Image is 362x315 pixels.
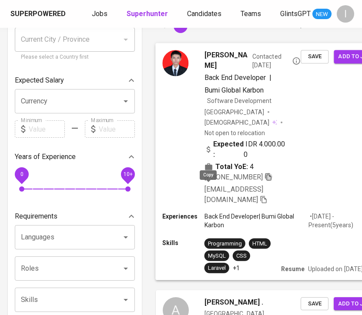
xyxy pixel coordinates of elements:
[204,107,264,116] div: [GEOGRAPHIC_DATA]
[337,5,354,23] div: I
[15,208,135,225] div: Requirements
[312,10,332,19] span: NEW
[92,9,109,20] a: Jobs
[15,152,76,162] p: Years of Experience
[127,10,168,18] b: Superhunter
[15,75,64,86] p: Expected Salary
[207,97,271,104] span: Software Development
[213,139,244,159] b: Expected:
[15,211,57,222] p: Requirements
[233,263,240,272] p: +1
[305,52,324,62] span: Save
[10,9,67,19] a: Superpowered
[123,171,132,177] span: 10+
[99,120,135,138] input: Value
[250,162,254,172] span: 4
[21,53,129,62] p: Please select a Country first
[241,10,261,18] span: Teams
[204,86,264,94] span: Bumi Global Karbon
[20,171,23,177] span: 0
[187,10,221,18] span: Candidates
[280,10,311,18] span: GlintsGPT
[10,9,66,19] div: Superpowered
[127,9,170,20] a: Superhunter
[208,264,226,272] div: Laravel
[204,128,265,137] p: Not open to relocation
[204,73,266,82] span: Back End Developer
[215,162,248,172] b: Total YoE:
[120,294,132,306] button: Open
[204,185,263,204] span: [EMAIL_ADDRESS][DOMAIN_NAME]
[208,239,242,248] div: Programming
[305,299,324,309] span: Save
[236,252,247,260] div: CSS
[15,72,135,89] div: Expected Salary
[204,50,249,71] span: [PERSON_NAME]
[252,239,267,248] div: HTML
[162,50,188,76] img: 4cdee21d7549126ff1d67e0fb09ceacb.jpg
[120,262,132,275] button: Open
[15,148,135,166] div: Years of Experience
[162,212,204,221] p: Experiences
[92,10,107,18] span: Jobs
[208,252,226,260] div: MySQL
[120,95,132,107] button: Open
[204,139,287,159] div: IDR 4.000.000
[204,297,263,308] span: [PERSON_NAME] .
[252,52,301,70] span: Contacted [DATE]
[301,50,328,63] button: Save
[29,120,65,138] input: Value
[241,9,263,20] a: Teams
[281,264,305,273] p: Resume
[162,238,204,247] p: Skills
[187,9,223,20] a: Candidates
[269,73,271,83] span: |
[204,212,308,229] p: Back End Developer | Bumi Global Karbon
[280,9,332,20] a: GlintsGPT NEW
[204,118,271,126] span: [DEMOGRAPHIC_DATA]
[120,231,132,243] button: Open
[204,173,263,181] span: [PHONE_NUMBER]
[301,297,328,311] button: Save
